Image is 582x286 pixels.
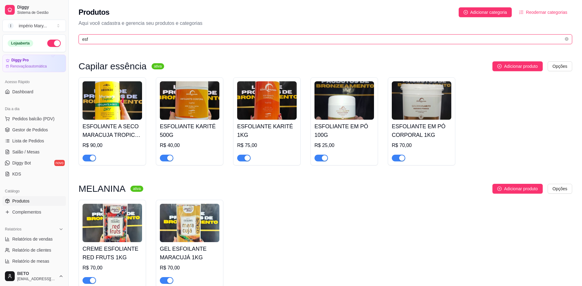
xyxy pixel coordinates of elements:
[79,20,572,27] p: Aqui você cadastra e gerencia seu produtos e categorias
[492,61,543,71] button: Adicionar produto
[83,245,142,262] h4: CREME ESFOLIANTE RED FRUTS 1KG
[2,245,66,255] a: Relatório de clientes
[2,136,66,146] a: Lista de Pedidos
[514,7,572,17] button: Reodernar categorias
[160,81,219,120] img: product-image
[2,104,66,114] div: Dia a dia
[464,10,468,14] span: plus-circle
[83,142,142,149] div: R$ 90,00
[12,258,49,264] span: Relatório de mesas
[83,264,142,272] div: R$ 70,00
[160,142,219,149] div: R$ 40,00
[2,234,66,244] a: Relatórios de vendas
[12,89,33,95] span: Dashboard
[314,142,374,149] div: R$ 25,00
[12,247,51,253] span: Relatório de clientes
[17,10,64,15] span: Sistema de Gestão
[12,127,48,133] span: Gestor de Pedidos
[548,61,572,71] button: Opções
[79,7,110,17] h2: Produtos
[82,36,564,43] input: Buscar por nome ou código do produto
[237,81,297,120] img: product-image
[17,5,64,10] span: Diggy
[160,204,219,242] img: product-image
[2,77,66,87] div: Acesso Rápido
[548,184,572,194] button: Opções
[497,64,502,68] span: plus-circle
[79,185,125,192] h3: MELANINA
[2,55,66,72] a: Diggy ProRenovaçãoautomática
[47,40,61,47] button: Alterar Status
[79,63,147,70] h3: Capilar essência
[504,63,538,70] span: Adicionar produto
[392,142,451,149] div: R$ 70,00
[11,58,29,63] article: Diggy Pro
[2,158,66,168] a: Diggy Botnovo
[2,256,66,266] a: Relatório de mesas
[19,23,47,29] div: império Mary ...
[2,207,66,217] a: Complementos
[160,122,219,139] h4: ESFOLIANTE KARITÉ 500G
[519,10,523,14] span: ordered-list
[83,204,142,242] img: product-image
[8,40,33,47] div: Loja aberta
[497,187,502,191] span: plus-circle
[12,149,40,155] span: Salão / Mesas
[2,114,66,124] button: Pedidos balcão (PDV)
[565,37,569,41] span: close-circle
[17,271,56,276] span: BETO
[2,20,66,32] button: Select a team
[553,185,567,192] span: Opções
[12,198,29,204] span: Produtos
[314,81,374,120] img: product-image
[2,186,66,196] div: Catálogo
[314,122,374,139] h4: ESFOLIANTE EM PÓ 100G
[12,138,44,144] span: Lista de Pedidos
[237,122,297,139] h4: ESFOLIANTE KARITÉ 1KG
[12,171,21,177] span: KDS
[83,81,142,120] img: product-image
[17,276,56,281] span: [EMAIL_ADDRESS][DOMAIN_NAME]
[83,122,142,139] h4: ESFOLIANTE A SECO MARACUJA TROPICAL 1KG
[160,245,219,262] h4: GEL ESFOILANTE MARACUJÁ 1KG
[12,160,31,166] span: Diggy Bot
[2,125,66,135] a: Gestor de Pedidos
[2,269,66,284] button: BETO[EMAIL_ADDRESS][DOMAIN_NAME]
[130,186,143,192] sup: ativa
[2,196,66,206] a: Produtos
[152,63,164,69] sup: ativa
[2,169,66,179] a: KDS
[237,142,297,149] div: R$ 75,00
[392,122,451,139] h4: ESFOLIANTE EM PÓ CORPORAL 1KG
[553,63,567,70] span: Opções
[10,64,47,69] article: Renovação automática
[12,209,41,215] span: Complementos
[504,185,538,192] span: Adicionar produto
[492,184,543,194] button: Adicionar produto
[2,2,66,17] a: DiggySistema de Gestão
[12,236,53,242] span: Relatórios de vendas
[459,7,512,17] button: Adicionar categoria
[12,116,55,122] span: Pedidos balcão (PDV)
[526,9,567,16] span: Reodernar categorias
[2,147,66,157] a: Salão / Mesas
[565,37,569,42] span: close-circle
[8,23,14,29] span: I
[2,87,66,97] a: Dashboard
[5,227,21,232] span: Relatórios
[470,9,507,16] span: Adicionar categoria
[160,264,219,272] div: R$ 70,00
[392,81,451,120] img: product-image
